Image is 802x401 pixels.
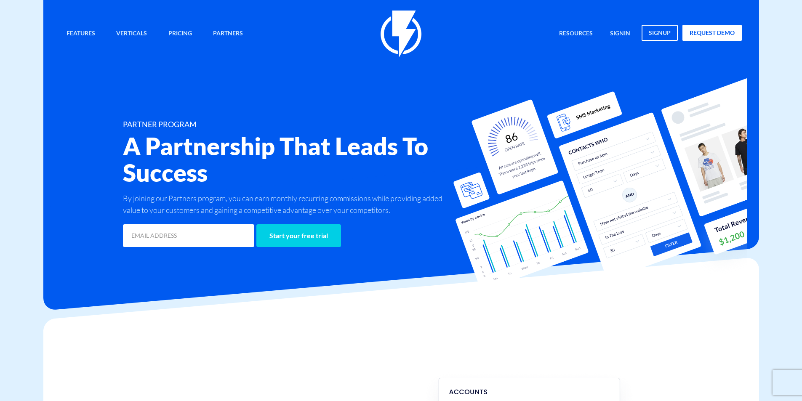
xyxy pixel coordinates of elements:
h2: A Partnership That Leads To Success [123,133,451,186]
input: EMAIL ADDRESS [123,224,254,247]
a: request demo [682,25,742,41]
h1: PARTNER PROGRAM [123,120,451,129]
a: Partners [207,25,249,43]
a: signup [642,25,678,41]
a: Features [60,25,101,43]
p: By joining our Partners program, you can earn monthly recurring commissions while providing added... [123,192,451,216]
a: Verticals [110,25,153,43]
a: Resources [553,25,599,43]
a: Pricing [162,25,198,43]
a: signin [604,25,637,43]
input: Start your free trial [256,224,341,247]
